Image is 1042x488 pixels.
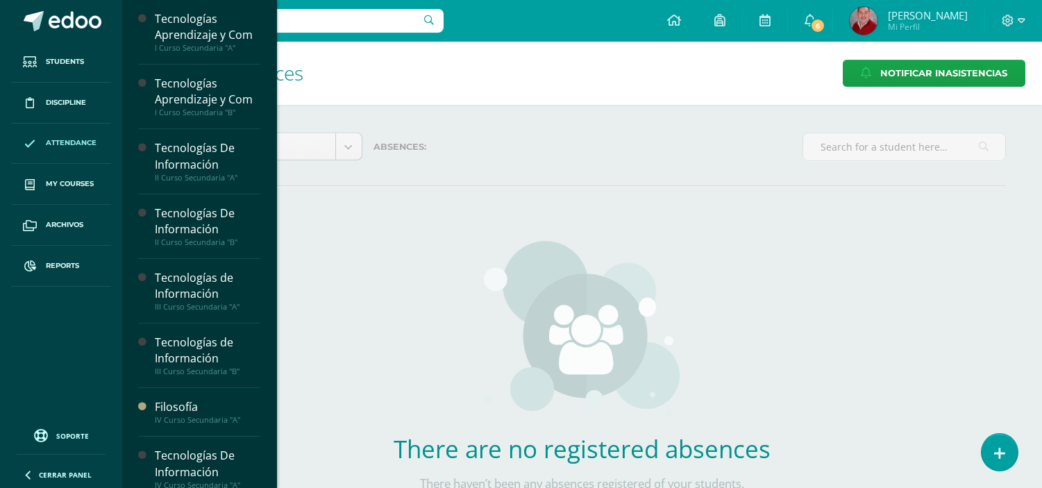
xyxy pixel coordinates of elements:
div: IV Curso Secundaria "A" [155,415,260,425]
span: Discipline [46,97,86,108]
a: FilosofíaIV Curso Secundaria "A" [155,399,260,425]
img: groups.png [484,241,680,421]
span: [PERSON_NAME] [888,8,968,22]
input: Search for a student here… [803,133,1005,160]
input: Search a user… [131,9,444,33]
a: Discipline [11,83,111,124]
span: Reports [46,260,79,271]
img: fd73516eb2f546aead7fb058580fc543.png [850,7,877,35]
a: Archivos [11,205,111,246]
div: Tecnologías De Información [155,205,260,237]
span: Cerrar panel [39,470,92,480]
h2: There are no registered absences [378,432,787,465]
span: 6 [810,18,825,33]
a: Attendance [11,124,111,165]
span: Mi Perfil [888,21,968,33]
span: Soporte [56,431,89,441]
div: Tecnologías de Información [155,270,260,302]
a: My courses [11,164,111,205]
a: Notificar Inasistencias [843,60,1025,87]
div: III Curso Secundaria "A" [155,302,260,312]
div: I Curso Secundaria "A" [155,43,260,53]
span: Notificar Inasistencias [880,60,1007,86]
div: Tecnologías Aprendizaje y Com [155,11,260,43]
a: Tecnologías Aprendizaje y ComI Curso Secundaria "A" [155,11,260,53]
a: Tecnologías de InformaciónIII Curso Secundaria "A" [155,270,260,312]
div: Tecnologías de Información [155,335,260,367]
div: I Curso Secundaria "B" [155,108,260,117]
div: Tecnologías Aprendizaje y Com [155,76,260,108]
span: Archivos [46,219,83,230]
span: Attendance [46,137,96,149]
span: Students [46,56,84,67]
div: Tecnologías De Información [155,140,260,172]
a: Tecnologías de InformaciónIII Curso Secundaria "B" [155,335,260,376]
div: Tecnologías De Información [155,448,260,480]
div: Filosofía [155,399,260,415]
a: Tecnologías De InformaciónII Curso Secundaria "B" [155,205,260,247]
span: My courses [46,178,94,190]
a: Reports [11,246,111,287]
div: III Curso Secundaria "B" [155,367,260,376]
div: II Curso Secundaria "B" [155,237,260,247]
a: Students [11,42,111,83]
a: Soporte [17,426,106,444]
div: II Curso Secundaria "A" [155,173,260,183]
label: Absences: [373,133,791,161]
a: Tecnologías De InformaciónII Curso Secundaria "A" [155,140,260,182]
a: Tecnologías Aprendizaje y ComI Curso Secundaria "B" [155,76,260,117]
